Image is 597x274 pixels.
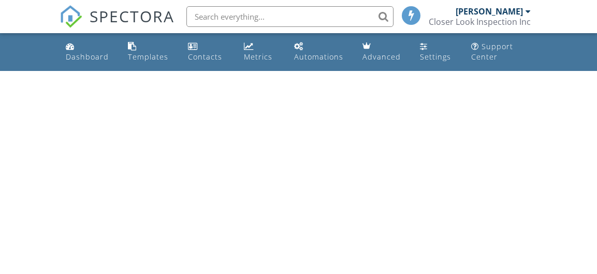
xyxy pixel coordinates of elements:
[60,14,174,36] a: SPECTORA
[420,52,451,62] div: Settings
[90,5,174,27] span: SPECTORA
[124,37,176,67] a: Templates
[128,52,168,62] div: Templates
[186,6,394,27] input: Search everything...
[184,37,231,67] a: Contacts
[456,6,523,17] div: [PERSON_NAME]
[66,52,109,62] div: Dashboard
[416,37,459,67] a: Settings
[60,5,82,28] img: The Best Home Inspection Software - Spectora
[290,37,350,67] a: Automations (Basic)
[294,52,343,62] div: Automations
[244,52,272,62] div: Metrics
[358,37,408,67] a: Advanced
[429,17,531,27] div: Closer Look Inspection Inc
[362,52,401,62] div: Advanced
[240,37,282,67] a: Metrics
[62,37,115,67] a: Dashboard
[471,41,513,62] div: Support Center
[467,37,535,67] a: Support Center
[188,52,222,62] div: Contacts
